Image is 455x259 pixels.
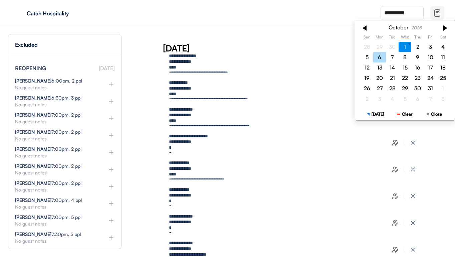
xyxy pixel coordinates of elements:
[15,102,97,107] div: No guest notes
[15,215,81,220] div: 7:00pm, 5 ppl
[108,166,115,173] img: plus%20%281%29.svg
[108,217,115,224] img: plus%20%281%29.svg
[108,234,115,241] img: plus%20%281%29.svg
[437,83,449,94] div: 1 Nov 2025
[15,181,81,185] div: 7:00pm, 2 ppl
[373,83,386,94] div: 27 Oct 2025
[15,79,82,83] div: 6:00pm, 2 ppl
[424,83,437,94] div: 31 Oct 2025
[437,62,449,73] div: 18 Oct 2025
[373,52,386,62] div: 6 Oct 2025
[373,73,386,83] div: 20 Oct 2025
[399,62,411,73] div: 15 Oct 2025
[15,231,51,237] strong: [PERSON_NAME]
[15,146,51,152] strong: [PERSON_NAME]
[437,35,449,41] th: Saturday
[420,108,449,120] button: Close
[361,83,373,94] div: 26 Oct 2025
[424,62,437,73] div: 17 Oct 2025
[15,163,51,169] strong: [PERSON_NAME]
[15,112,51,118] strong: [PERSON_NAME]
[386,94,399,104] div: 4 Nov 2025
[15,214,51,220] strong: [PERSON_NAME]
[399,73,411,83] div: 22 Oct 2025
[15,130,81,134] div: 7:00pm, 2 ppl
[410,220,416,226] img: x-close%20%283%29.svg
[411,73,424,83] div: 23 Oct 2025
[424,41,437,52] div: 3 Oct 2025
[15,129,51,135] strong: [PERSON_NAME]
[108,183,115,190] img: plus%20%281%29.svg
[386,73,399,83] div: 21 Oct 2025
[411,83,424,94] div: 30 Oct 2025
[373,94,386,104] div: 3 Nov 2025
[424,35,437,41] th: Friday
[399,83,411,94] div: 29 Oct 2025
[410,139,416,146] img: x-close%20%283%29.svg
[386,83,399,94] div: 28 Oct 2025
[411,25,422,30] div: 2025
[15,170,97,175] div: No guest notes
[108,81,115,88] img: plus%20%281%29.svg
[15,180,51,186] strong: [PERSON_NAME]
[390,108,420,120] button: Clear
[13,8,24,18] img: yH5BAEAAAAALAAAAAABAAEAAAIBRAA7
[15,136,97,141] div: No guest notes
[15,239,97,243] div: No guest notes
[373,35,386,41] th: Monday
[399,52,411,62] div: 8 Oct 2025
[386,52,399,62] div: 7 Oct 2025
[424,73,437,83] div: 24 Oct 2025
[392,246,399,253] img: users-edit.svg
[411,94,424,104] div: 6 Nov 2025
[15,95,51,101] strong: [PERSON_NAME]
[399,41,411,52] div: 1 Oct 2025
[15,205,97,209] div: No guest notes
[361,62,373,73] div: 12 Oct 2025
[15,222,97,226] div: No guest notes
[392,193,399,200] img: users-edit.svg
[15,147,81,151] div: 7:00pm, 2 ppl
[386,41,399,52] div: 30 Sep 2025
[386,62,399,73] div: 14 Oct 2025
[361,94,373,104] div: 2 Nov 2025
[15,96,81,100] div: 6:30pm, 3 ppl
[15,164,81,168] div: 7:00pm, 2 ppl
[15,198,82,203] div: 7:00pm, 4 ppl
[389,24,409,31] div: October
[399,94,411,104] div: 5 Nov 2025
[361,52,373,62] div: 5 Oct 2025
[392,220,399,226] img: users-edit.svg
[25,48,59,56] div: Catch LA
[15,85,97,90] div: No guest notes
[411,52,424,62] div: 9 Oct 2025
[361,108,390,120] button: [DATE]
[108,115,115,122] img: plus%20%281%29.svg
[437,73,449,83] div: 25 Oct 2025
[15,66,46,71] div: REOPENING
[15,119,97,124] div: No guest notes
[163,42,455,54] div: [DATE]
[15,113,81,117] div: 7:00pm, 2 ppl
[15,197,51,203] strong: [PERSON_NAME]
[399,35,411,41] th: Wednesday
[392,166,399,173] img: users-edit.svg
[99,65,115,72] font: [DATE]
[437,41,449,52] div: 4 Oct 2025
[424,52,437,62] div: 10 Oct 2025
[15,232,81,237] div: 7:30pm, 5 ppl
[27,11,111,16] div: Catch Hospitality
[411,41,424,52] div: 2 Oct 2025
[108,149,115,156] img: plus%20%281%29.svg
[437,52,449,62] div: 11 Oct 2025
[108,200,115,207] img: plus%20%281%29.svg
[361,35,373,41] th: Sunday
[410,246,416,253] img: x-close%20%283%29.svg
[15,187,97,192] div: No guest notes
[410,166,416,173] img: x-close%20%283%29.svg
[386,35,399,41] th: Tuesday
[392,139,399,146] img: users-edit.svg
[108,98,115,105] img: plus%20%281%29.svg
[433,9,441,17] img: file-02.svg
[15,153,97,158] div: No guest notes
